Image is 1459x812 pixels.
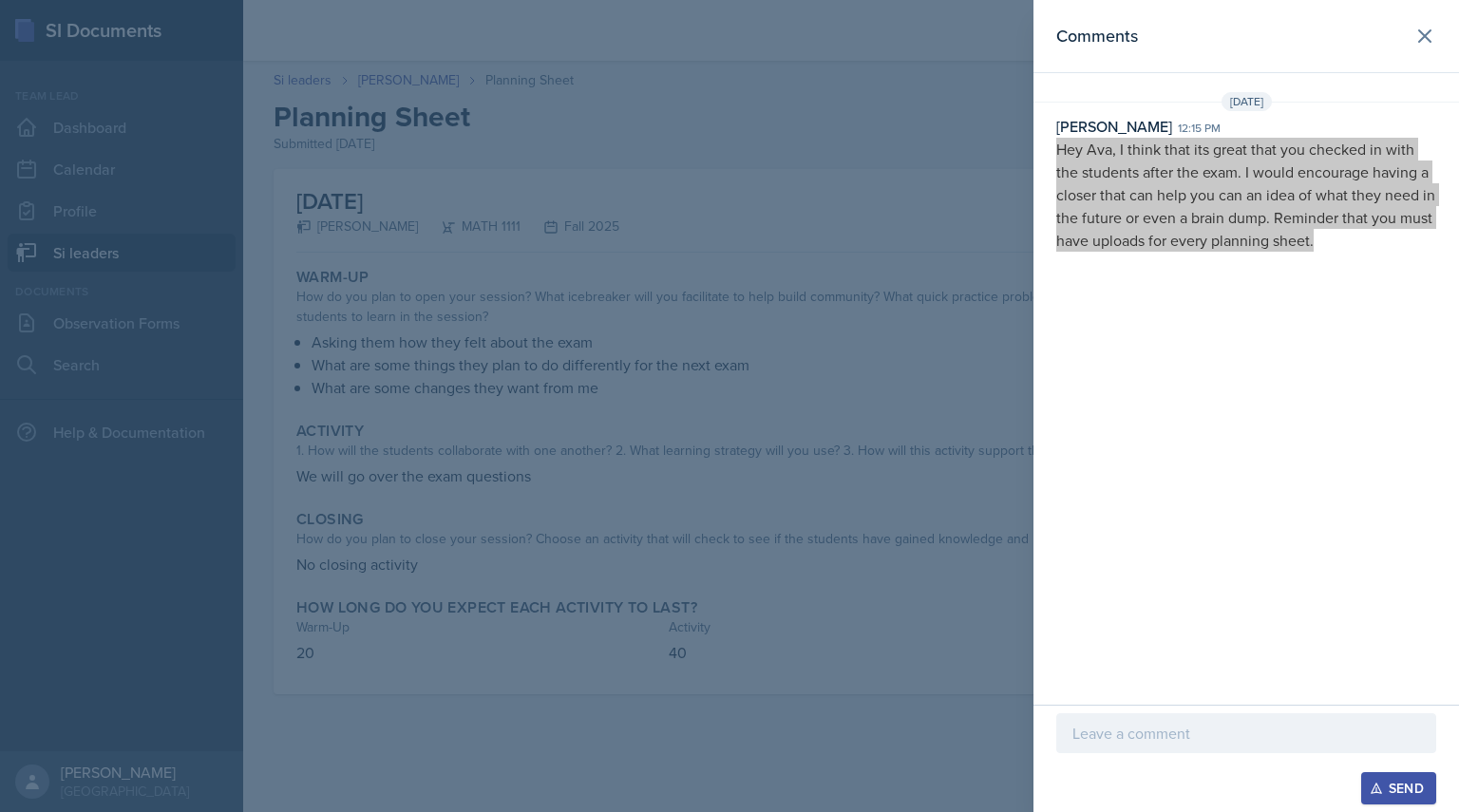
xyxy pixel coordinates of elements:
div: [PERSON_NAME] [1056,115,1172,138]
span: [DATE] [1222,92,1272,111]
div: Send [1374,781,1424,796]
button: Send [1361,772,1436,804]
div: 12:15 pm [1178,120,1221,137]
h2: Comments [1056,23,1138,49]
p: Hey Ava, I think that its great that you checked in with the students after the exam. I would enc... [1056,138,1436,252]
